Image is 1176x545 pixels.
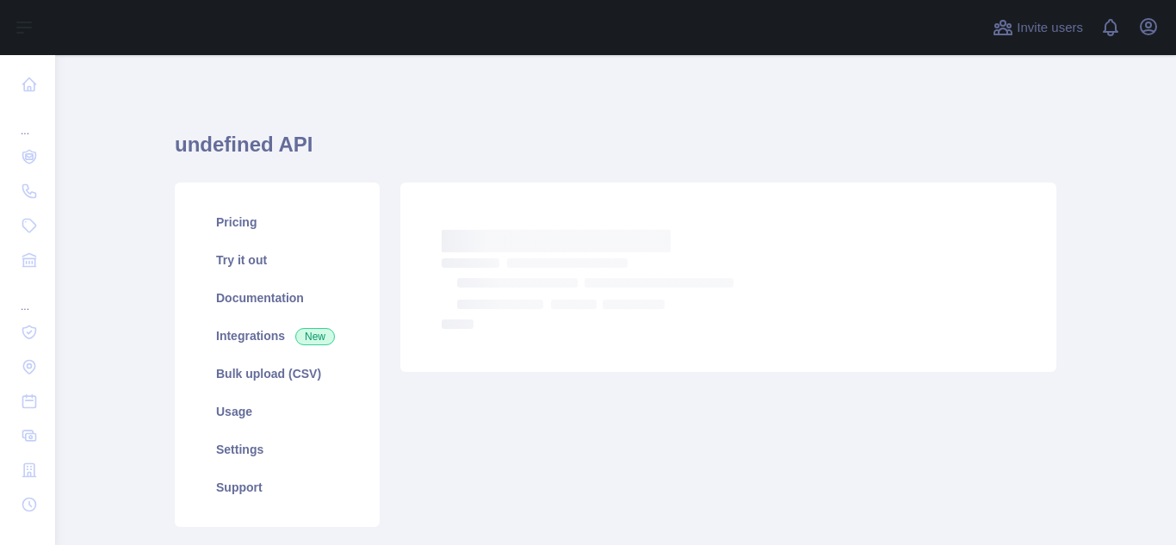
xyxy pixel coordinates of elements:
[195,355,359,393] a: Bulk upload (CSV)
[195,430,359,468] a: Settings
[1017,18,1083,38] span: Invite users
[195,317,359,355] a: Integrations New
[989,14,1086,41] button: Invite users
[195,279,359,317] a: Documentation
[195,468,359,506] a: Support
[195,393,359,430] a: Usage
[175,131,1056,172] h1: undefined API
[295,328,335,345] span: New
[195,241,359,279] a: Try it out
[14,279,41,313] div: ...
[195,203,359,241] a: Pricing
[14,103,41,138] div: ...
